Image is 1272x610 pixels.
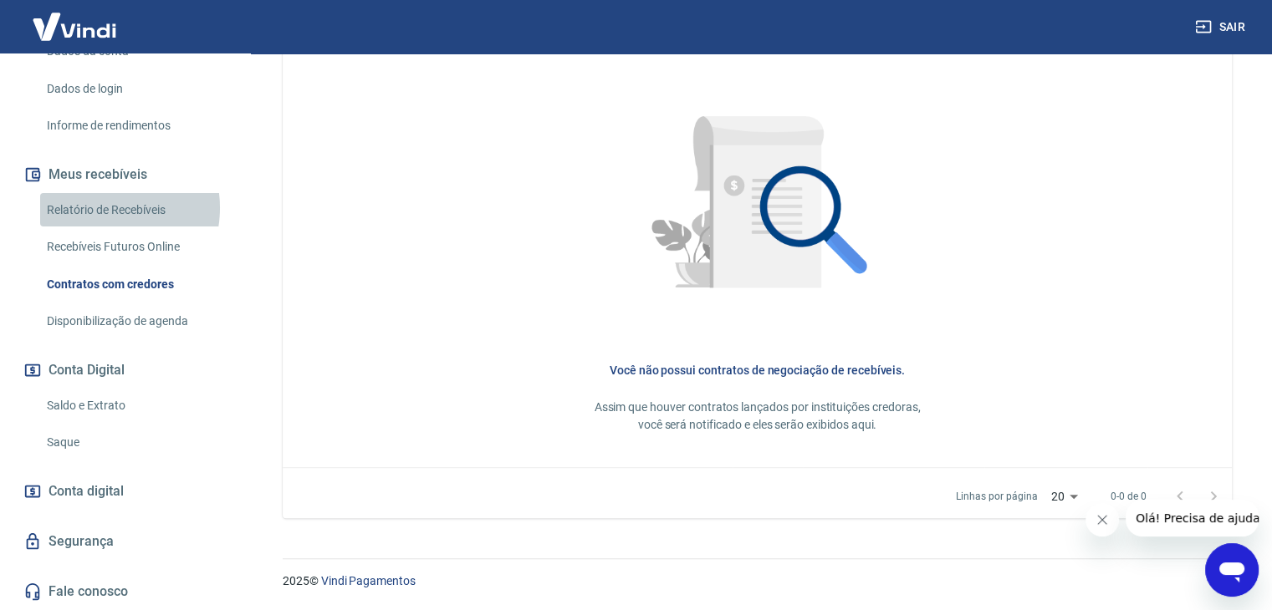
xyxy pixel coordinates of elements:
[1192,12,1252,43] button: Sair
[40,267,230,302] a: Contratos com credores
[956,489,1037,504] p: Linhas por página
[10,12,140,25] span: Olá! Precisa de ajuda?
[40,193,230,227] a: Relatório de Recebíveis
[40,304,230,338] a: Disponibilização de agenda
[1111,489,1147,504] p: 0-0 de 0
[20,573,230,610] a: Fale conosco
[309,362,1205,379] h6: Você não possui contratos de negociação de recebíveis.
[20,523,230,560] a: Segurança
[40,72,230,106] a: Dados de login
[49,480,124,503] span: Conta digital
[1086,503,1119,536] iframe: Fechar mensagem
[1126,500,1259,536] iframe: Mensagem da empresa
[283,572,1232,590] p: 2025 ©
[40,230,230,264] a: Recebíveis Futuros Online
[40,109,230,143] a: Informe de rendimentos
[40,425,230,460] a: Saque
[20,1,129,52] img: Vindi
[20,473,230,510] a: Conta digital
[1205,543,1259,597] iframe: Botão para abrir a janela de mensagens
[1044,485,1084,509] div: 20
[40,389,230,423] a: Saldo e Extrato
[321,574,416,587] a: Vindi Pagamentos
[595,400,921,431] span: Assim que houver contratos lançados por instituições credoras, você será notificado e eles serão ...
[20,352,230,389] button: Conta Digital
[20,156,230,193] button: Meus recebíveis
[610,60,905,355] img: Nenhum item encontrado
